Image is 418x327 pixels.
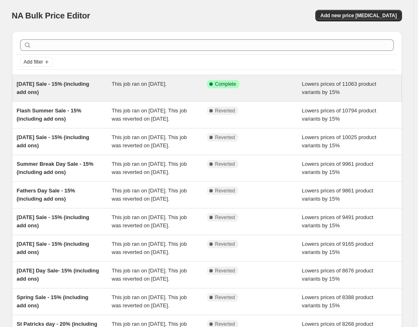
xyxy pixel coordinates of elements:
[12,11,90,20] span: NA Bulk Price Editor
[112,107,187,122] span: This job ran on [DATE]. This job was reverted on [DATE].
[17,241,90,255] span: [DATE] Sale - 15% (including add ons)
[302,134,376,149] span: Lowers prices of 10025 product variants by 15%
[112,294,187,309] span: This job ran on [DATE]. This job was reverted on [DATE].
[17,188,75,202] span: Fathers Day Sale - 15% (including add ons)
[215,107,235,114] span: Reverted
[302,161,373,175] span: Lowers prices of 9961 product variants by 15%
[17,294,89,309] span: Spring Sale - 15% (including add ons)
[112,134,187,149] span: This job ran on [DATE]. This job was reverted on [DATE].
[17,107,82,122] span: Flash Summer Sale - 15% (including add ons)
[17,134,90,149] span: [DATE] Sale - 15% (including add ons)
[112,161,187,175] span: This job ran on [DATE]. This job was reverted on [DATE].
[112,214,187,229] span: This job ran on [DATE]. This job was reverted on [DATE].
[215,161,235,167] span: Reverted
[320,12,397,19] span: Add new price [MEDICAL_DATA]
[112,188,187,202] span: This job ran on [DATE]. This job was reverted on [DATE].
[215,294,235,301] span: Reverted
[215,134,235,141] span: Reverted
[17,81,90,95] span: [DATE] Sale - 15% (including add ons)
[24,59,43,65] span: Add filter
[215,241,235,247] span: Reverted
[20,57,53,67] button: Add filter
[17,268,99,282] span: [DATE] Day Sale- 15% (including add ons)
[315,10,402,21] button: Add new price [MEDICAL_DATA]
[302,268,373,282] span: Lowers prices of 8676 product variants by 15%
[112,81,167,87] span: This job ran on [DATE].
[17,214,90,229] span: [DATE] Sale - 15% (including add ons)
[302,294,373,309] span: Lowers prices of 8388 product variants by 15%
[215,268,235,274] span: Reverted
[112,241,187,255] span: This job ran on [DATE]. This job was reverted on [DATE].
[112,268,187,282] span: This job ran on [DATE]. This job was reverted on [DATE].
[215,81,236,87] span: Complete
[17,161,94,175] span: Summer Break Day Sale - 15% (including add ons)
[215,214,235,221] span: Reverted
[302,81,376,95] span: Lowers prices of 11063 product variants by 15%
[302,214,373,229] span: Lowers prices of 9491 product variants by 15%
[302,107,376,122] span: Lowers prices of 10794 product variants by 15%
[302,188,373,202] span: Lowers prices of 9861 product variants by 15%
[302,241,373,255] span: Lowers prices of 9165 product variants by 15%
[215,188,235,194] span: Reverted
